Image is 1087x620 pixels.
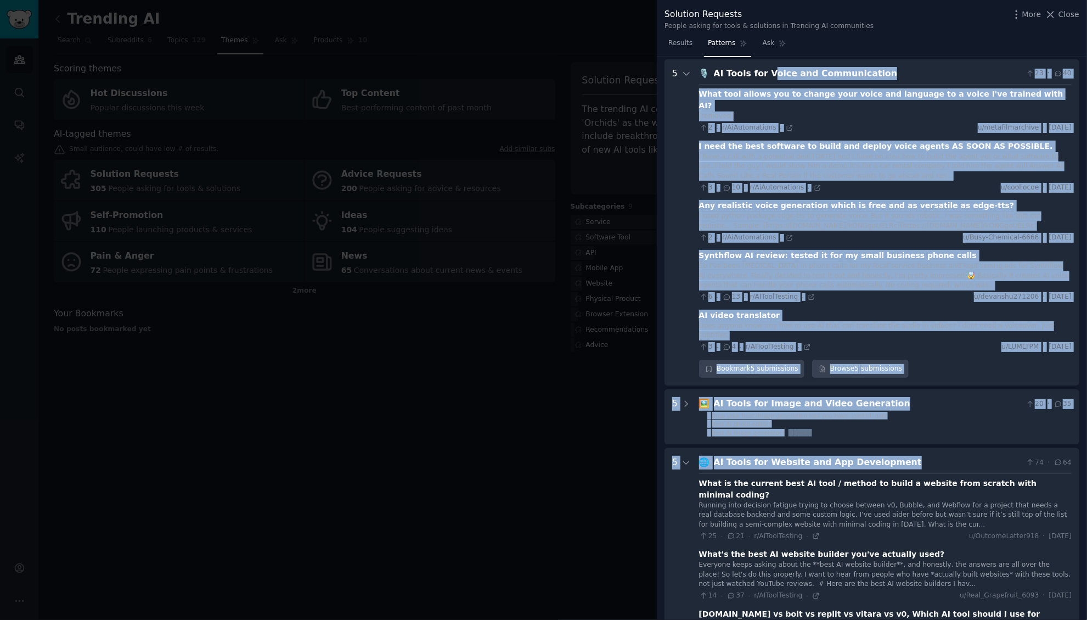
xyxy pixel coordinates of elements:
[708,38,735,48] span: Patterns
[699,501,1072,530] div: Running into decision fatigue trying to choose between v0, Bubble, and Webflow for a project that...
[960,591,1039,601] span: u/Real_Grapefruit_6093
[812,360,908,378] a: Browse5 submissions
[699,360,805,378] div: Bookmark 5 submissions
[707,412,709,420] div: -
[722,124,776,131] span: r/AiAutomations
[699,111,1072,121] div: [removed]
[978,123,1039,133] span: u/metafilmarchive
[664,35,696,57] a: Results
[699,457,710,467] span: 🌐
[699,310,780,321] div: AI video translator
[672,397,678,437] div: 5
[798,343,799,351] span: ·
[721,592,723,600] span: ·
[1049,123,1072,133] span: [DATE]
[699,233,713,243] span: 2
[699,250,977,261] div: Synthflow AI review: tested it for my small business phone calls
[806,592,808,600] span: ·
[748,532,750,540] span: ·
[759,35,790,57] a: Ask
[1026,69,1044,79] span: 23
[1049,292,1072,302] span: [DATE]
[712,412,888,419] span: Drop your best image generation tool you have used till date
[1043,342,1045,352] span: ·
[699,342,713,352] span: 3
[744,293,746,301] span: ·
[722,342,736,352] span: 4
[714,67,1022,81] div: AI Tools for Voice and Communication
[722,183,740,193] span: 10
[754,591,802,599] span: r/AIToolTesting
[1043,233,1045,243] span: ·
[699,141,1053,152] div: I need the best software to build and deploy voice agents AS SOON AS POSSIBLE.
[1043,123,1045,133] span: ·
[699,591,717,601] span: 14
[763,38,775,48] span: Ask
[717,184,718,192] span: ·
[699,152,1072,181] div: I have a call with a potential deal [DATE] and I have no idea how to build the agent yet or what ...
[1043,591,1045,601] span: ·
[780,124,782,132] span: ·
[744,184,746,192] span: ·
[722,292,740,302] span: 13
[699,183,713,193] span: 3
[1054,69,1072,79] span: 40
[699,549,945,560] div: What's the best AI website builder you've actually used?
[974,292,1039,302] span: u/devanshu271206
[802,293,804,301] span: ·
[699,398,710,409] span: 🖼️
[1054,399,1072,409] span: 35
[1026,399,1044,409] span: 20
[712,429,785,436] span: Best AI image generator?
[748,592,750,600] span: ·
[714,456,1022,470] div: AI Tools for Website and App Development
[1043,292,1045,302] span: ·
[714,397,1022,411] div: AI Tools for Image and Video Generation
[699,68,710,79] span: 🎙️
[721,532,723,540] span: ·
[699,88,1072,111] div: What tool allows you to change your voice and language to a voice I've trained with AI?
[1022,9,1041,20] span: More
[717,343,718,351] span: ·
[699,200,1015,211] div: Any realistic voice generation which is free and as versatile as edge-tts?
[1047,69,1050,79] span: ·
[1011,9,1041,20] button: More
[969,532,1039,541] span: u/OutcomeLatter918
[1047,399,1050,409] span: ·
[1045,9,1079,20] button: Close
[750,293,798,300] span: r/AIToolTesting
[780,234,782,242] span: ·
[699,292,713,302] span: 6
[722,233,776,241] span: r/AiAutomations
[1043,183,1045,193] span: ·
[963,233,1039,243] span: u/Busy-Chemical-6666
[1049,342,1072,352] span: [DATE]
[1049,183,1072,193] span: [DATE]
[699,532,717,541] span: 25
[789,429,812,436] span: + 2 more
[726,591,745,601] span: 37
[699,560,1072,589] div: Everyone keeps asking about the **best AI website builder**, and honestly, the answers are all ov...
[707,429,709,437] div: -
[699,123,713,133] span: 2
[1026,458,1044,468] span: 74
[750,183,804,191] span: r/AiAutomations
[1049,591,1072,601] span: [DATE]
[707,420,709,428] div: -
[704,35,751,57] a: Patterns
[740,343,741,351] span: ·
[717,124,718,132] span: ·
[1047,458,1050,468] span: ·
[717,234,718,242] span: ·
[1001,342,1039,352] span: u/LUMLTPM
[712,421,772,427] span: Best AI photo editor?
[664,21,874,31] div: People asking for tools & solutions in Trending AI communities
[699,321,1072,340] div: Does anyone know any free to use AI that can translate the audio in videos? I dont need a voiceov...
[806,532,808,540] span: ·
[699,360,805,378] button: Bookmark5 submissions
[1043,532,1045,541] span: ·
[746,343,794,350] span: r/AIToolTesting
[717,293,718,301] span: ·
[699,261,1072,291] div: So I've been [MEDICAL_DATA] in phone calls for my local service business and kept seeing ads for ...
[754,532,802,540] span: r/AIToolTesting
